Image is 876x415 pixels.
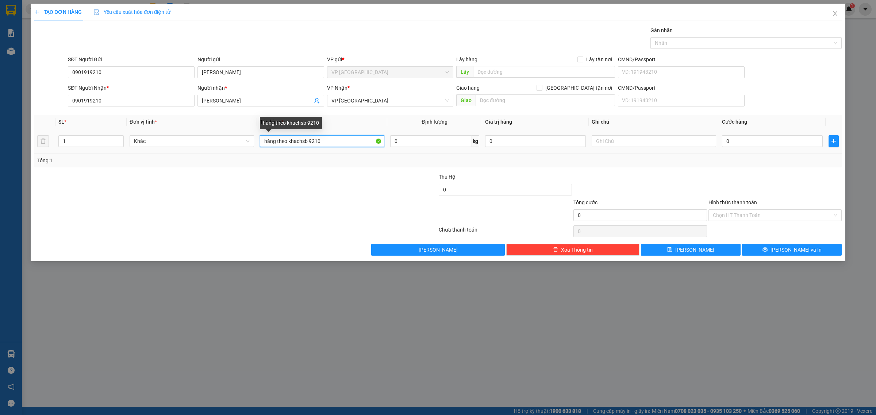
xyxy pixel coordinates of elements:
button: plus [829,135,839,147]
span: printer [762,247,768,253]
div: SĐT Người Nhận [68,84,195,92]
span: VP Sài Gòn [331,95,449,106]
div: CMND/Passport [618,55,745,63]
input: VD: Bàn, Ghế [260,135,384,147]
span: Tổng cước [573,199,598,205]
div: Người gửi [197,55,324,63]
span: plus [34,9,39,15]
img: icon [93,9,99,15]
div: Chưa thanh toán [438,226,573,238]
span: Định lượng [422,119,447,125]
span: VP Nhận [327,85,347,91]
span: user-add [314,98,320,104]
span: save [667,247,672,253]
span: plus [829,138,838,144]
span: down [118,142,122,146]
span: Yêu cầu xuất hóa đơn điện tử [93,9,170,15]
span: Lấy tận nơi [583,55,615,63]
span: up [118,137,122,141]
label: Gán nhãn [650,27,673,33]
span: Increase Value [115,136,123,141]
button: save[PERSON_NAME] [641,244,741,256]
span: VP Nha Trang [331,67,449,78]
div: hàng theo khachsb 9210 [260,117,322,129]
button: [PERSON_NAME] [371,244,504,256]
span: SL [58,119,64,125]
div: VP gửi [327,55,454,63]
span: Đơn vị tính [130,119,157,125]
span: kg [472,135,479,147]
h2: VP Nhận: VP [GEOGRAPHIC_DATA] [41,42,189,88]
button: printer[PERSON_NAME] và In [742,244,842,256]
span: close [832,11,838,16]
button: deleteXóa Thông tin [506,244,639,256]
input: 0 [485,135,586,147]
b: [PERSON_NAME] [44,17,123,29]
span: [GEOGRAPHIC_DATA] tận nơi [542,84,615,92]
span: Decrease Value [115,141,123,147]
span: delete [553,247,558,253]
span: Giao [456,94,476,106]
input: Dọc đường [476,94,615,106]
span: Xóa Thông tin [561,246,593,254]
label: Hình thức thanh toán [708,199,757,205]
input: Dọc đường [473,66,615,78]
div: Người nhận [197,84,324,92]
img: logo.jpg [4,6,41,42]
span: Lấy hàng [456,57,477,62]
div: CMND/Passport [618,84,745,92]
span: TẠO ĐƠN HÀNG [34,9,82,15]
h2: NT2508110003 [4,42,59,54]
button: Close [825,4,845,24]
button: delete [37,135,49,147]
span: Cước hàng [722,119,747,125]
span: Lấy [456,66,473,78]
span: [PERSON_NAME] [419,246,458,254]
input: Ghi Chú [592,135,716,147]
div: SĐT Người Gửi [68,55,195,63]
span: [PERSON_NAME] [675,246,714,254]
div: Tổng: 1 [37,156,338,164]
span: [PERSON_NAME] và In [771,246,822,254]
span: Thu Hộ [439,174,456,180]
th: Ghi chú [589,115,719,129]
span: Khác [134,136,250,147]
span: Giao hàng [456,85,480,91]
span: Giá trị hàng [485,119,512,125]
